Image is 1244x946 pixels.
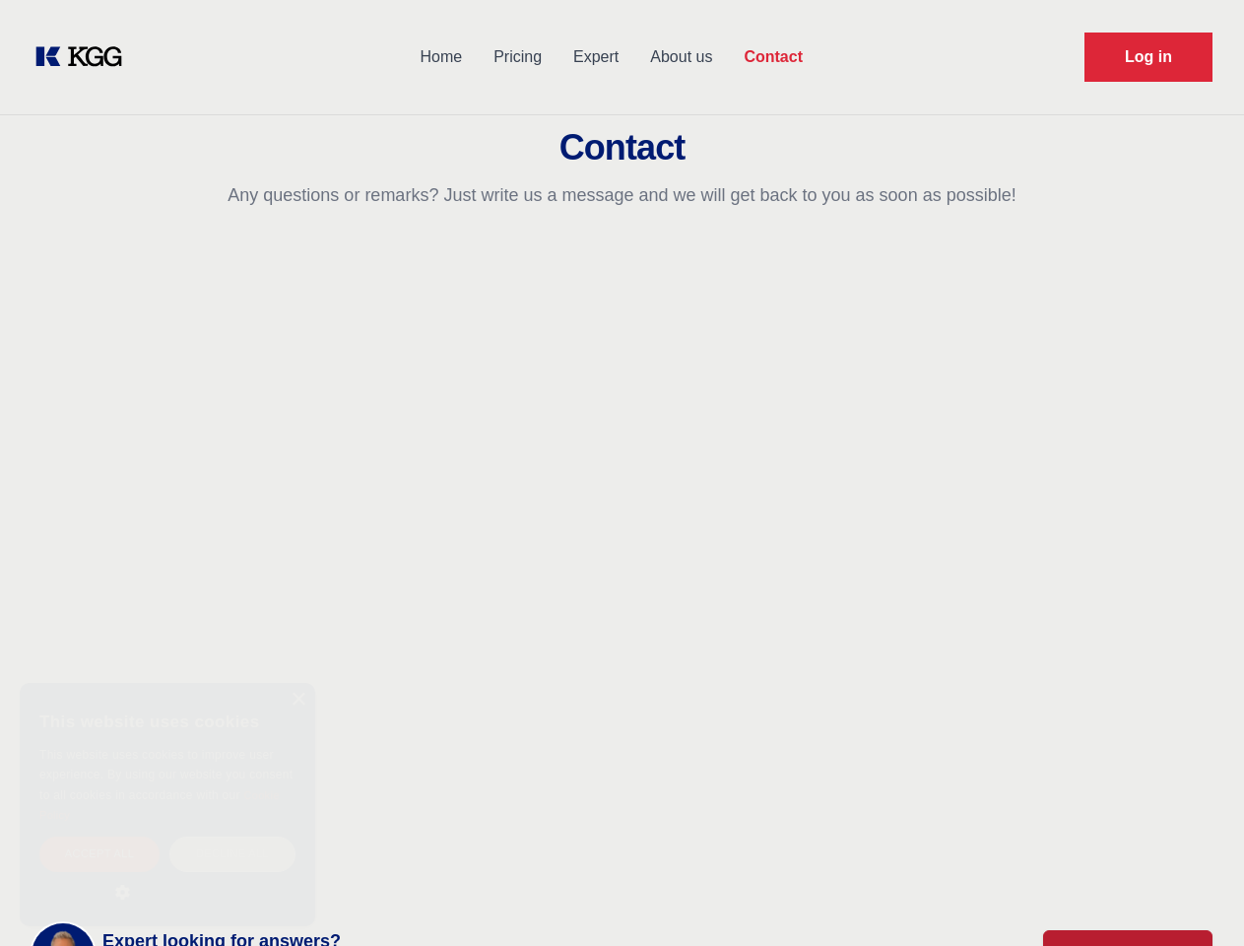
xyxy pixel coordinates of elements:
[634,32,728,83] a: About us
[24,183,1220,207] p: Any questions or remarks? Just write us a message and we will get back to you as soon as possible!
[169,837,295,871] div: Decline all
[39,837,160,871] div: Accept all
[1084,33,1212,82] a: Request Demo
[728,32,818,83] a: Contact
[32,41,138,73] a: KOL Knowledge Platform: Talk to Key External Experts (KEE)
[39,789,280,821] a: Cookie Policy
[557,32,634,83] a: Expert
[39,698,295,745] div: This website uses cookies
[24,128,1220,168] h2: Contact
[478,32,557,83] a: Pricing
[39,748,293,802] span: This website uses cookies to improve user experience. By using our website you consent to all coo...
[1146,851,1244,946] iframe: Chat Widget
[291,693,305,708] div: Close
[404,32,478,83] a: Home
